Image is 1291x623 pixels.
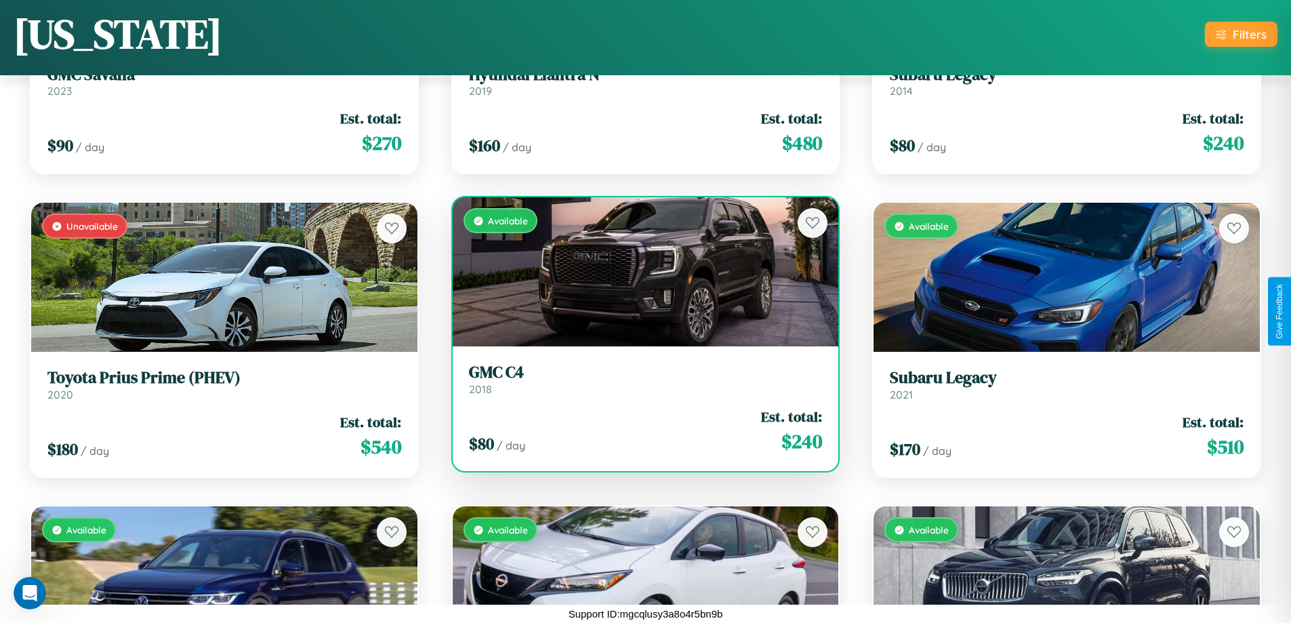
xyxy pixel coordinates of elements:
div: Give Feedback [1275,284,1284,339]
span: 2018 [469,382,492,396]
span: $ 170 [890,438,920,460]
span: 2021 [890,388,913,401]
h3: Subaru Legacy [890,368,1244,388]
span: $ 240 [1203,129,1244,157]
a: Subaru Legacy2014 [890,65,1244,98]
span: $ 480 [782,129,822,157]
span: $ 160 [469,134,500,157]
span: $ 270 [362,129,401,157]
span: Est. total: [340,412,401,432]
span: Available [488,524,528,536]
span: $ 540 [361,433,401,460]
span: Est. total: [340,108,401,128]
a: GMC C42018 [469,363,823,396]
span: / day [918,140,946,154]
span: / day [923,444,951,458]
span: / day [76,140,104,154]
iframe: Intercom live chat [14,577,46,609]
span: / day [497,439,525,452]
h3: GMC C4 [469,363,823,382]
span: / day [503,140,531,154]
span: $ 90 [47,134,73,157]
span: 2019 [469,84,492,98]
span: Est. total: [761,407,822,426]
span: 2023 [47,84,72,98]
a: Hyundai Elantra N2019 [469,65,823,98]
span: $ 80 [469,433,494,455]
div: Filters [1233,27,1267,41]
span: 2020 [47,388,73,401]
a: Toyota Prius Prime (PHEV)2020 [47,368,401,401]
button: Filters [1205,22,1277,47]
span: Unavailable [66,220,118,232]
span: $ 80 [890,134,915,157]
span: $ 180 [47,438,78,460]
span: Est. total: [1183,108,1244,128]
p: Support ID: mgcqlusy3a8o4r5bn9b [569,605,723,623]
span: 2014 [890,84,913,98]
span: Available [909,220,949,232]
span: $ 510 [1207,433,1244,460]
span: Available [909,524,949,536]
span: / day [81,444,109,458]
span: Available [66,524,106,536]
a: Subaru Legacy2021 [890,368,1244,401]
span: Est. total: [761,108,822,128]
span: Available [488,215,528,226]
span: $ 240 [781,428,822,455]
span: Est. total: [1183,412,1244,432]
h3: Toyota Prius Prime (PHEV) [47,368,401,388]
h1: [US_STATE] [14,6,222,62]
a: GMC Savana2023 [47,65,401,98]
